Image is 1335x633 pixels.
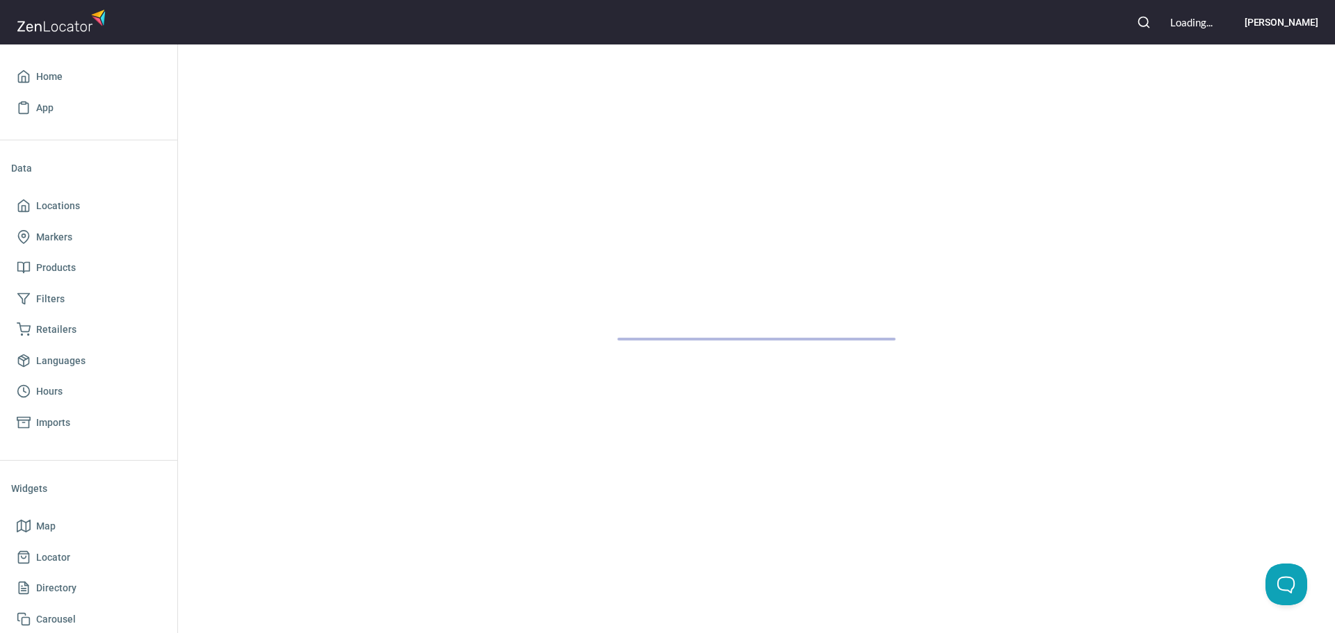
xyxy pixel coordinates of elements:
[11,407,166,438] a: Imports
[11,283,166,315] a: Filters
[1224,7,1318,38] button: [PERSON_NAME]
[11,472,166,505] li: Widgets
[36,290,65,308] span: Filters
[17,6,110,35] img: zenlocator
[11,222,166,253] a: Markers
[11,511,166,542] a: Map
[1170,15,1213,30] div: Loading...
[1245,15,1318,30] h6: [PERSON_NAME]
[36,518,56,535] span: Map
[36,549,70,566] span: Locator
[1128,7,1159,38] button: Search
[36,68,63,85] span: Home
[36,383,63,400] span: Hours
[36,579,76,597] span: Directory
[36,321,76,338] span: Retailers
[36,414,70,431] span: Imports
[11,376,166,407] a: Hours
[11,190,166,222] a: Locations
[1265,564,1307,605] iframe: Toggle Customer Support
[36,99,54,117] span: App
[11,542,166,573] a: Locator
[11,345,166,377] a: Languages
[36,229,72,246] span: Markers
[11,573,166,604] a: Directory
[11,252,166,283] a: Products
[11,151,166,185] li: Data
[11,92,166,124] a: App
[36,197,80,215] span: Locations
[36,259,76,277] span: Products
[36,352,86,370] span: Languages
[11,61,166,92] a: Home
[36,611,76,628] span: Carousel
[11,314,166,345] a: Retailers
